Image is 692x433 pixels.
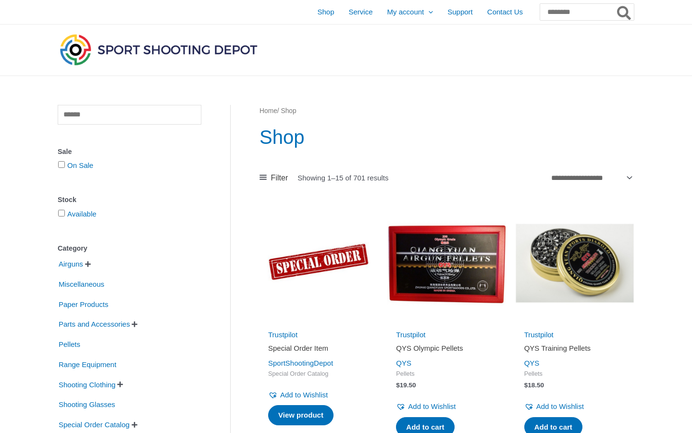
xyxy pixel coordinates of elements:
[268,388,328,402] a: Add to Wishlist
[58,256,84,272] span: Airguns
[396,359,411,367] a: QYS
[259,107,277,115] a: Home
[548,170,634,186] select: Shop order
[67,161,93,169] a: On Sale
[524,382,544,389] bdi: 18.50
[58,360,117,368] a: Range Equipment
[268,331,297,339] a: Trustpilot
[132,421,137,428] span: 
[524,344,625,353] h2: QYS Training Pellets
[280,391,328,399] span: Add to Wishlist
[58,280,105,288] a: Miscellaneous
[268,344,369,357] a: Special Order Item
[396,400,456,413] a: Add to Wishlist
[58,276,105,293] span: Miscellaneous
[58,400,116,408] a: Shooting Glasses
[58,242,201,255] div: Category
[259,105,634,117] nav: Breadcrumb
[58,259,84,267] a: Airguns
[268,344,369,353] h2: Special Order Item
[58,420,131,428] a: Special Order Catalog
[524,331,554,339] a: Trustpilot
[58,357,117,373] span: Range Equipment
[58,193,201,207] div: Stock
[58,340,81,348] a: Pellets
[297,174,388,181] p: Showing 1–15 of 701 results
[268,405,334,425] a: Read more about “Special Order Item”
[408,402,456,410] span: Add to Wishlist
[271,171,288,185] span: Filter
[58,377,116,393] span: Shooting Clothing
[132,321,137,328] span: 
[58,396,116,413] span: Shooting Glasses
[58,161,65,168] input: On Sale
[85,261,91,267] span: 
[259,124,634,151] h1: Shop
[58,319,131,328] a: Parts and Accessories
[259,171,288,185] a: Filter
[58,32,259,67] img: Sport Shooting Depot
[396,382,400,389] span: $
[67,210,97,218] a: Available
[58,316,131,332] span: Parts and Accessories
[268,359,333,367] a: SportShootingDepot
[524,400,584,413] a: Add to Wishlist
[396,344,497,357] a: QYS Olympic Pellets
[524,382,528,389] span: $
[58,145,201,159] div: Sale
[516,204,634,322] img: QYS Training Pellets
[524,370,625,378] span: Pellets
[58,380,116,388] a: Shooting Clothing
[396,370,497,378] span: Pellets
[268,370,369,378] span: Special Order Catalog
[58,417,131,433] span: Special Order Catalog
[615,4,634,20] button: Search
[58,336,81,353] span: Pellets
[396,331,425,339] a: Trustpilot
[58,210,65,216] input: Available
[396,344,497,353] h2: QYS Olympic Pellets
[387,204,506,322] img: QYS Olympic Pellets
[396,382,416,389] bdi: 19.50
[117,381,123,388] span: 
[259,204,378,322] img: Special Order Item
[58,299,109,307] a: Paper Products
[524,344,625,357] a: QYS Training Pellets
[524,359,540,367] a: QYS
[536,402,584,410] span: Add to Wishlist
[58,296,109,313] span: Paper Products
